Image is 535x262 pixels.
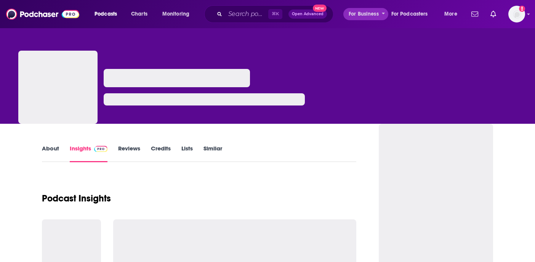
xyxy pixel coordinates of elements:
[95,9,117,19] span: Podcasts
[118,145,140,162] a: Reviews
[508,6,525,22] img: User Profile
[313,5,327,12] span: New
[349,9,379,19] span: For Business
[6,7,79,21] img: Podchaser - Follow, Share and Rate Podcasts
[292,12,324,16] span: Open Advanced
[487,8,499,21] a: Show notifications dropdown
[288,10,327,19] button: Open AdvancedNew
[508,6,525,22] span: Logged in as SolComms
[343,8,388,20] button: open menu
[162,9,189,19] span: Monitoring
[268,9,282,19] span: ⌘ K
[151,145,171,162] a: Credits
[94,146,107,152] img: Podchaser Pro
[181,145,193,162] a: Lists
[131,9,147,19] span: Charts
[439,8,467,20] button: open menu
[157,8,199,20] button: open menu
[386,8,439,20] button: open menu
[203,145,222,162] a: Similar
[126,8,152,20] a: Charts
[468,8,481,21] a: Show notifications dropdown
[225,8,268,20] input: Search podcasts, credits, & more...
[89,8,127,20] button: open menu
[508,6,525,22] button: Show profile menu
[42,193,111,204] h1: Podcast Insights
[70,145,107,162] a: InsightsPodchaser Pro
[391,9,428,19] span: For Podcasters
[211,5,341,23] div: Search podcasts, credits, & more...
[42,145,59,162] a: About
[519,6,525,12] svg: Add a profile image
[444,9,457,19] span: More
